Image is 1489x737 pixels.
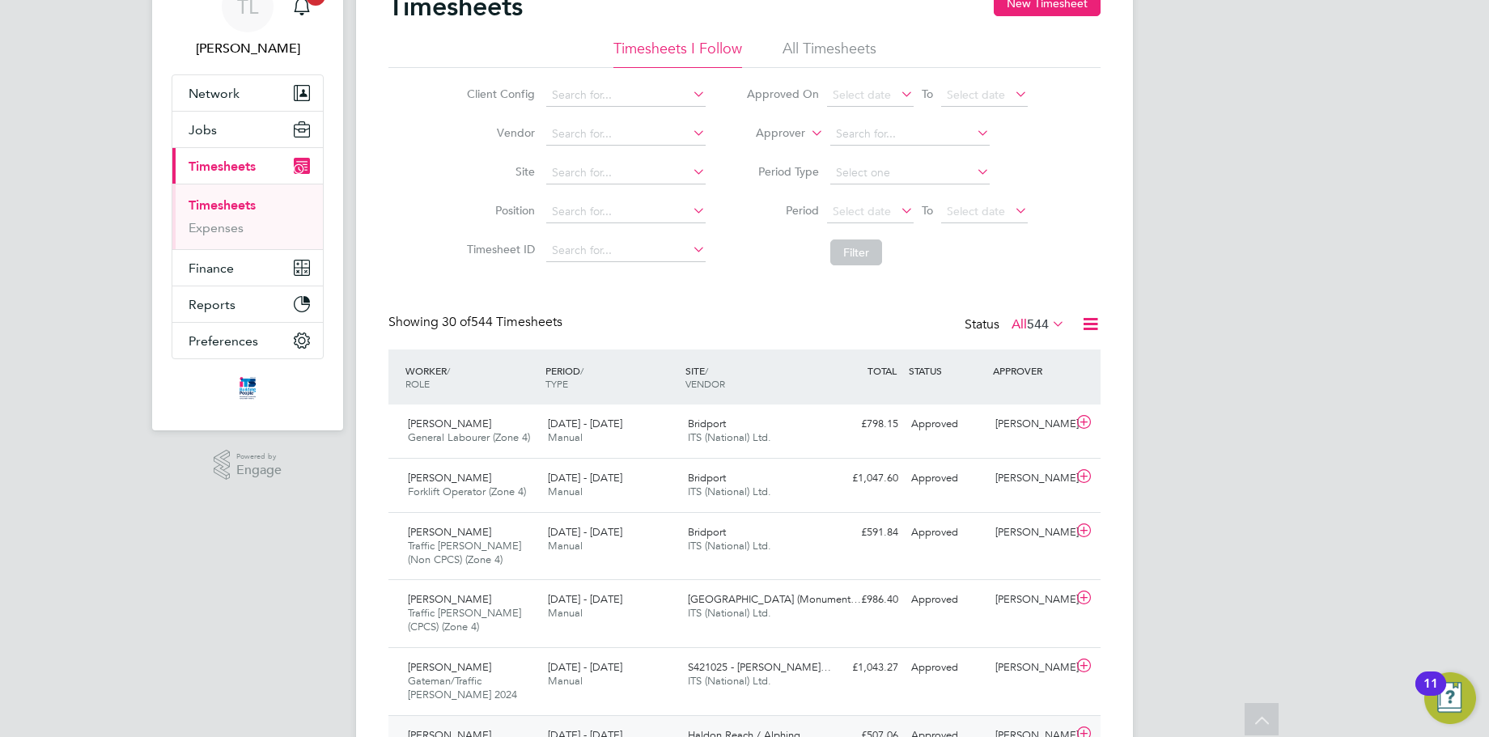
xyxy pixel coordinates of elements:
img: itsconstruction-logo-retina.png [236,375,259,401]
span: Select date [833,204,891,218]
label: Approved On [746,87,819,101]
span: Finance [189,260,234,276]
span: ITS (National) Ltd. [688,606,771,620]
input: Search for... [546,123,706,146]
span: Manual [548,539,583,553]
span: Forklift Operator (Zone 4) [408,485,526,498]
span: 30 of [442,314,471,330]
span: Gateman/Traffic [PERSON_NAME] 2024 [408,674,517,701]
div: PERIOD [541,356,681,398]
div: £1,047.60 [821,465,905,492]
span: ITS (National) Ltd. [688,674,771,688]
label: Client Config [462,87,535,101]
span: / [580,364,583,377]
div: [PERSON_NAME] [989,654,1073,681]
span: Select date [947,87,1005,102]
input: Search for... [546,84,706,107]
span: / [705,364,708,377]
input: Search for... [830,123,990,146]
span: [PERSON_NAME] [408,471,491,485]
span: To [917,83,938,104]
span: General Labourer (Zone 4) [408,430,530,444]
span: ITS (National) Ltd. [688,430,771,444]
label: Vendor [462,125,535,140]
div: Approved [905,587,989,613]
span: [DATE] - [DATE] [548,592,622,606]
button: Network [172,75,323,111]
span: [PERSON_NAME] [408,525,491,539]
div: WORKER [401,356,541,398]
span: [PERSON_NAME] [408,417,491,430]
span: [DATE] - [DATE] [548,471,622,485]
label: Timesheet ID [462,242,535,256]
div: Approved [905,519,989,546]
span: 544 [1027,316,1049,332]
span: Manual [548,606,583,620]
span: 544 Timesheets [442,314,562,330]
button: Jobs [172,112,323,147]
span: Bridport [688,471,726,485]
label: Site [462,164,535,179]
label: Period Type [746,164,819,179]
span: [GEOGRAPHIC_DATA] (Monument… [688,592,861,606]
button: Reports [172,286,323,322]
input: Search for... [546,162,706,184]
div: Approved [905,654,989,681]
input: Search for... [546,239,706,262]
div: £986.40 [821,587,905,613]
div: £798.15 [821,411,905,438]
span: Reports [189,297,235,312]
a: Expenses [189,220,244,235]
span: Traffic [PERSON_NAME] (Non CPCS) (Zone 4) [408,539,521,566]
div: Status [965,314,1068,337]
span: TYPE [545,377,568,390]
span: Powered by [236,450,282,464]
div: SITE [681,356,821,398]
button: Filter [830,239,882,265]
span: Bridport [688,525,726,539]
li: All Timesheets [783,39,876,68]
button: Preferences [172,323,323,358]
div: Approved [905,465,989,492]
span: To [917,200,938,221]
div: STATUS [905,356,989,385]
div: [PERSON_NAME] [989,465,1073,492]
div: Approved [905,411,989,438]
span: / [447,364,450,377]
a: Timesheets [189,197,256,213]
div: £591.84 [821,519,905,546]
button: Timesheets [172,148,323,184]
button: Finance [172,250,323,286]
span: Tim Lerwill [172,39,324,58]
span: Manual [548,674,583,688]
span: [DATE] - [DATE] [548,417,622,430]
div: £1,043.27 [821,654,905,681]
span: [DATE] - [DATE] [548,660,622,674]
span: Select date [833,87,891,102]
div: [PERSON_NAME] [989,587,1073,613]
span: [DATE] - [DATE] [548,525,622,539]
div: APPROVER [989,356,1073,385]
div: Showing [388,314,566,331]
li: Timesheets I Follow [613,39,742,68]
span: Select date [947,204,1005,218]
div: [PERSON_NAME] [989,519,1073,546]
a: Go to home page [172,375,324,401]
span: Manual [548,485,583,498]
label: All [1012,316,1065,332]
span: Jobs [189,122,217,138]
span: [PERSON_NAME] [408,660,491,674]
span: [PERSON_NAME] [408,592,491,606]
input: Select one [830,162,990,184]
div: 11 [1423,684,1438,705]
span: Network [189,86,240,101]
label: Position [462,203,535,218]
label: Approver [732,125,805,142]
span: Traffic [PERSON_NAME] (CPCS) (Zone 4) [408,606,521,633]
span: ITS (National) Ltd. [688,539,771,553]
span: Timesheets [189,159,256,174]
span: VENDOR [685,377,725,390]
button: Open Resource Center, 11 new notifications [1424,672,1476,724]
span: ITS (National) Ltd. [688,485,771,498]
input: Search for... [546,201,706,223]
